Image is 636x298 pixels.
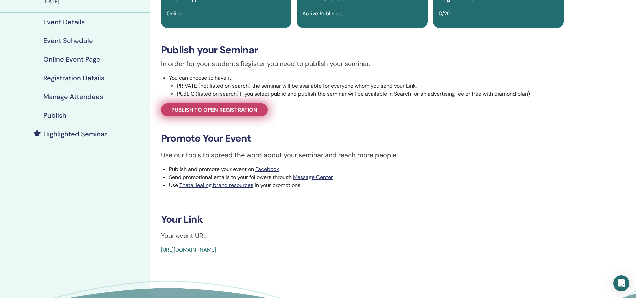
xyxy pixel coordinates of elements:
p: Your event URL [161,231,564,241]
h4: Event Details [43,18,85,26]
h4: Registration Details [43,74,104,82]
li: Use in your promotions [169,181,564,189]
li: PUBLIC (listed on search) If you select public and publish the seminar will be available in Searc... [177,90,564,98]
span: Online [167,10,182,17]
li: PRIVATE (not listed on search) the seminar will be available for everyone whom you send your Link. [177,82,564,90]
h3: Your Link [161,213,564,225]
h3: Publish your Seminar [161,44,564,56]
a: ThetaHealing brand resources [179,182,253,189]
span: Publish to open registration [171,106,257,113]
h4: Online Event Page [43,55,100,63]
span: 0/20 [439,10,451,17]
a: Message Center [293,174,333,181]
a: Facebook [255,166,279,173]
a: [URL][DOMAIN_NAME] [161,246,216,253]
p: Use our tools to spread the word about your seminar and reach more people: [161,150,564,160]
h4: Highlighted Seminar [43,130,107,138]
p: In order for your students Register you need to publish your seminar. [161,59,564,69]
a: Publish to open registration [161,103,268,116]
h4: Publish [43,111,66,119]
h4: Manage Attendees [43,93,103,101]
h3: Promote Your Event [161,132,564,144]
div: Open Intercom Messenger [613,275,629,291]
li: Publish and promote your event on [169,165,564,173]
h4: Event Schedule [43,37,93,45]
li: Send promotional emails to your followers through [169,173,564,181]
li: You can choose to have it [169,74,564,98]
span: Active Published [302,10,344,17]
